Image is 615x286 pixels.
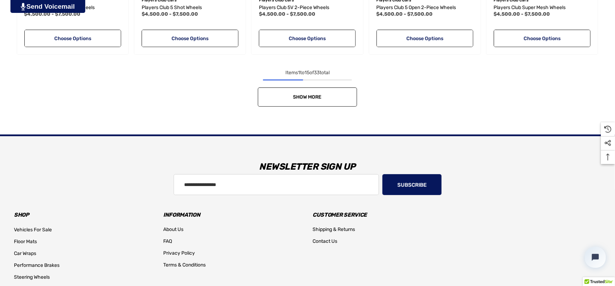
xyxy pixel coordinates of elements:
[605,140,612,147] svg: Social Media
[579,241,612,274] iframe: Tidio Chat
[163,259,206,271] a: Terms & Conditions
[163,224,183,235] a: About Us
[142,3,238,12] a: Players Club 5 Shot Wheels,Price range from $4,500.00 to $7,500.00
[293,94,322,100] span: Show More
[259,11,315,17] span: $4,500.00 - $7,500.00
[383,174,442,195] button: Subscribe
[494,5,566,10] span: Players Club Super Mesh Wheels
[494,3,591,12] a: Players Club Super Mesh Wheels,Price range from $4,500.00 to $7,500.00
[142,30,238,47] a: Choose Options
[14,260,60,271] a: Performance Brakes
[298,70,300,76] span: 1
[259,5,329,10] span: Players Club 5V 2-Piece Wheels
[494,11,550,17] span: $4,500.00 - $7,500.00
[163,210,302,220] h3: Information
[377,5,456,10] span: Players Club 5 Open 2-Piece Wheels
[14,210,153,220] h3: Shop
[258,87,357,107] a: Show More
[14,262,60,268] span: Performance Brakes
[605,126,612,133] svg: Recently Viewed
[14,236,37,248] a: Floor Mats
[14,274,50,280] span: Steering Wheels
[601,154,615,161] svg: Top
[305,70,309,76] span: 15
[14,69,601,77] div: Items to of total
[142,11,198,17] span: $4,500.00 - $7,500.00
[142,5,202,10] span: Players Club 5 Shot Wheels
[313,224,355,235] a: Shipping & Returns
[14,69,601,107] nav: pagination
[313,235,338,247] a: Contact Us
[163,238,172,244] span: FAQ
[313,210,452,220] h3: Customer Service
[14,224,52,236] a: Vehicles For Sale
[163,235,172,247] a: FAQ
[9,156,606,177] h3: Newsletter Sign Up
[14,248,36,260] a: Car Wraps
[163,250,195,256] span: Privacy Policy
[14,250,36,256] span: Car Wraps
[24,30,121,47] a: Choose Options
[259,30,356,47] a: Choose Options
[313,226,355,232] span: Shipping & Returns
[14,227,52,233] span: Vehicles For Sale
[259,3,356,12] a: Players Club 5V 2-Piece Wheels,Price range from $4,500.00 to $7,500.00
[163,226,183,232] span: About Us
[377,30,473,47] a: Choose Options
[377,3,473,12] a: Players Club 5 Open 2-Piece Wheels,Price range from $4,500.00 to $7,500.00
[163,247,195,259] a: Privacy Policy
[14,271,50,283] a: Steering Wheels
[163,262,206,268] span: Terms & Conditions
[314,70,320,76] span: 33
[377,11,433,17] span: $4,500.00 - $7,500.00
[24,11,81,17] span: $4,500.00 - $7,500.00
[494,30,591,47] a: Choose Options
[313,238,338,244] span: Contact Us
[21,3,25,10] img: PjwhLS0gR2VuZXJhdG9yOiBHcmF2aXQuaW8gLS0+PHN2ZyB4bWxucz0iaHR0cDovL3d3dy53My5vcmcvMjAwMC9zdmciIHhtb...
[14,239,37,245] span: Floor Mats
